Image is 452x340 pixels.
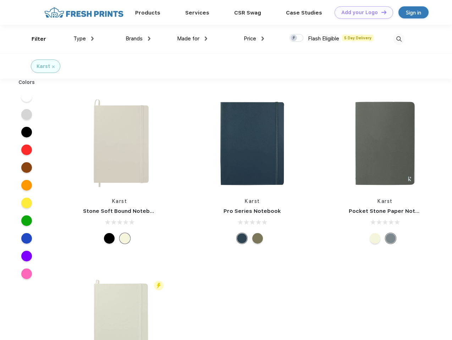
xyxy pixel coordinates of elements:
div: Filter [32,35,46,43]
img: DT [381,10,386,14]
span: Made for [177,35,199,42]
a: Karst [112,198,127,204]
a: Karst [377,198,393,204]
span: Type [73,35,86,42]
div: Olive [252,233,263,244]
div: Navy [237,233,247,244]
img: dropdown.png [205,36,207,41]
span: Brands [126,35,143,42]
a: Pro Series Notebook [224,208,281,214]
img: func=resize&h=266 [72,96,167,191]
a: CSR Swag [234,10,261,16]
a: Karst [245,198,260,204]
span: Price [244,35,256,42]
img: dropdown.png [261,36,264,41]
span: Flash Eligible [308,35,339,42]
div: Black [104,233,115,244]
img: dropdown.png [91,36,94,41]
img: dropdown.png [148,36,150,41]
div: Beige [370,233,380,244]
div: Karst [37,63,50,70]
a: Pocket Stone Paper Notebook [349,208,432,214]
img: desktop_search.svg [393,33,405,45]
div: Add your Logo [341,10,378,16]
div: Colors [13,79,40,86]
img: flash_active_toggle.svg [154,281,164,290]
a: Stone Soft Bound Notebook [83,208,160,214]
span: 5 Day Delivery [342,35,374,41]
img: func=resize&h=266 [338,96,432,191]
img: func=resize&h=266 [205,96,299,191]
img: fo%20logo%202.webp [42,6,126,19]
a: Sign in [398,6,429,18]
div: Sign in [406,8,421,17]
div: Gray [385,233,396,244]
div: Beige [120,233,130,244]
img: filter_cancel.svg [52,66,55,68]
a: Services [185,10,209,16]
a: Products [135,10,160,16]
